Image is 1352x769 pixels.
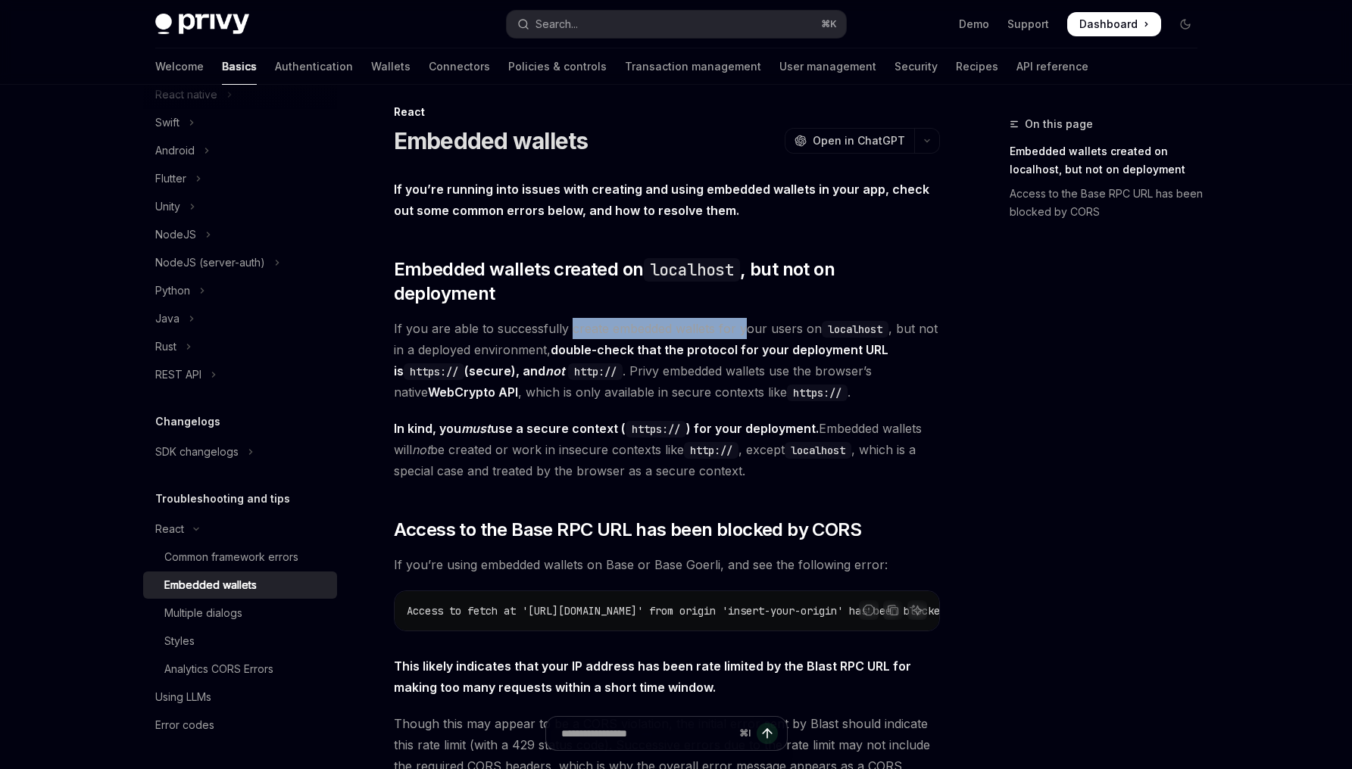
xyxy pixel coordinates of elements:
div: NodeJS [155,226,196,244]
div: React [155,520,184,538]
span: Dashboard [1079,17,1138,32]
h5: Changelogs [155,413,220,431]
a: Embedded wallets created on localhost, but not on deployment [1010,139,1210,182]
strong: If you’re running into issues with creating and using embedded wallets in your app, check out som... [394,182,929,218]
code: localhost [822,321,888,338]
strong: In kind, you use a secure context ( ) for your deployment. [394,421,819,436]
div: Embedded wallets [164,576,257,594]
button: Toggle React section [143,515,337,543]
div: REST API [155,366,201,384]
span: ⌘ K [821,18,837,30]
div: Common framework errors [164,548,298,566]
span: If you are able to successfully create embedded wallets for your users on , but not in a deployed... [394,318,940,403]
code: https:// [404,363,464,380]
a: Authentication [275,48,353,85]
a: Basics [222,48,257,85]
a: Using LLMs [143,683,337,711]
div: React [394,104,940,120]
a: Access to the Base RPC URL has been blocked by CORS [1010,182,1210,224]
span: On this page [1025,115,1093,133]
button: Toggle Android section [143,137,337,164]
button: Toggle NodeJS (server-auth) section [143,249,337,276]
a: Connectors [429,48,490,85]
div: Unity [155,198,180,216]
button: Ask AI [907,600,927,620]
a: Common framework errors [143,543,337,571]
a: Security [895,48,938,85]
a: Multiple dialogs [143,599,337,627]
span: Access to the Base RPC URL has been blocked by CORS [394,518,861,542]
div: Python [155,282,190,300]
div: Using LLMs [155,688,211,706]
code: localhost [644,258,741,282]
div: Multiple dialogs [164,604,242,622]
span: Embedded wallets created on , but not on deployment [394,257,940,306]
button: Toggle REST API section [143,361,337,388]
h5: Troubleshooting and tips [155,490,290,508]
a: Styles [143,627,337,655]
em: not [412,442,430,457]
button: Toggle Flutter section [143,165,337,192]
strong: double-check that the protocol for your deployment URL is (secure), and [394,342,888,378]
code: https:// [787,384,848,401]
button: Toggle Unity section [143,193,337,220]
button: Report incorrect code [859,600,879,620]
a: Wallets [371,48,411,85]
a: Embedded wallets [143,571,337,599]
a: Welcome [155,48,204,85]
div: NodeJS (server-auth) [155,254,265,272]
em: must [461,421,491,436]
span: Open in ChatGPT [813,133,905,148]
button: Toggle Swift section [143,109,337,136]
img: dark logo [155,14,249,35]
button: Toggle Python section [143,277,337,304]
button: Copy the contents from the code block [883,600,903,620]
div: Android [155,142,195,160]
button: Toggle Rust section [143,333,337,360]
a: Support [1007,17,1049,32]
input: Ask a question... [561,717,733,750]
strong: This likely indicates that your IP address has been rate limited by the Blast RPC URL for making ... [394,658,911,695]
h1: Embedded wallets [394,127,589,154]
a: Demo [959,17,989,32]
a: Dashboard [1067,12,1161,36]
code: http:// [568,363,623,380]
div: Java [155,310,180,328]
span: Embedded wallets will be created or work in insecure contexts like , except , which is a special ... [394,418,940,481]
div: Flutter [155,170,186,188]
span: Access to fetch at '[URL][DOMAIN_NAME]' from origin 'insert-your-origin' has been blocked by CORS... [407,604,1055,618]
a: Error codes [143,711,337,739]
div: Swift [155,114,180,132]
button: Open search [507,11,846,38]
div: Analytics CORS Errors [164,660,273,678]
code: https:// [626,421,686,437]
code: localhost [785,442,851,459]
button: Toggle NodeJS section [143,221,337,248]
button: Open in ChatGPT [785,128,914,154]
a: API reference [1016,48,1088,85]
button: Send message [757,723,778,744]
a: Recipes [956,48,998,85]
span: If you’re using embedded wallets on Base or Base Goerli, and see the following error: [394,554,940,575]
a: Policies & controls [508,48,607,85]
code: http:// [684,442,738,459]
a: Transaction management [625,48,761,85]
button: Toggle Java section [143,305,337,332]
div: SDK changelogs [155,443,239,461]
div: Rust [155,338,176,356]
div: Error codes [155,716,214,734]
a: User management [779,48,876,85]
div: Search... [535,15,578,33]
div: Styles [164,632,195,650]
button: Toggle dark mode [1173,12,1197,36]
button: Toggle SDK changelogs section [143,438,337,465]
a: Analytics CORS Errors [143,655,337,683]
em: not [545,363,565,378]
a: WebCrypto API [428,384,518,400]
